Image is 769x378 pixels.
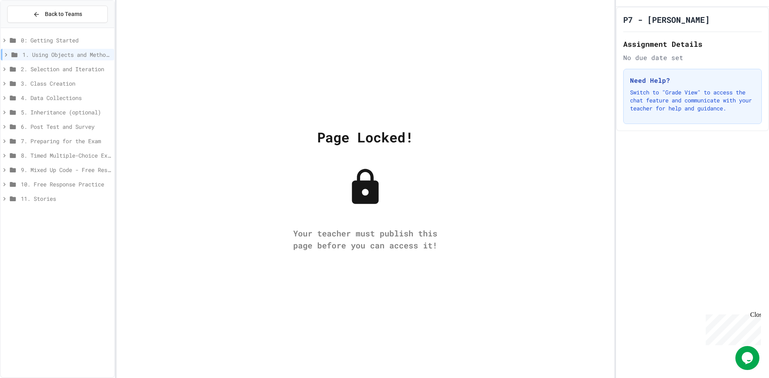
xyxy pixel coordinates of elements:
[21,166,111,174] span: 9. Mixed Up Code - Free Response Practice
[21,108,111,116] span: 5. Inheritance (optional)
[21,79,111,88] span: 3. Class Creation
[7,6,108,23] button: Back to Teams
[21,151,111,160] span: 8. Timed Multiple-Choice Exams
[623,53,762,62] div: No due date set
[3,3,55,51] div: Chat with us now!Close
[630,88,755,112] p: Switch to "Grade View" to access the chat feature and communicate with your teacher for help and ...
[21,137,111,145] span: 7. Preparing for the Exam
[21,36,111,44] span: 0: Getting Started
[21,94,111,102] span: 4. Data Collections
[285,227,445,251] div: Your teacher must publish this page before you can access it!
[21,180,111,188] span: 10. Free Response Practice
[21,65,111,73] span: 2. Selection and Iteration
[45,10,82,18] span: Back to Teams
[317,127,413,147] div: Page Locked!
[623,14,710,25] h1: P7 - [PERSON_NAME]
[21,194,111,203] span: 11. Stories
[735,346,761,370] iframe: chat widget
[21,122,111,131] span: 6. Post Test and Survey
[22,50,111,59] span: 1. Using Objects and Methods
[630,76,755,85] h3: Need Help?
[623,38,762,50] h2: Assignment Details
[703,311,761,345] iframe: chat widget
